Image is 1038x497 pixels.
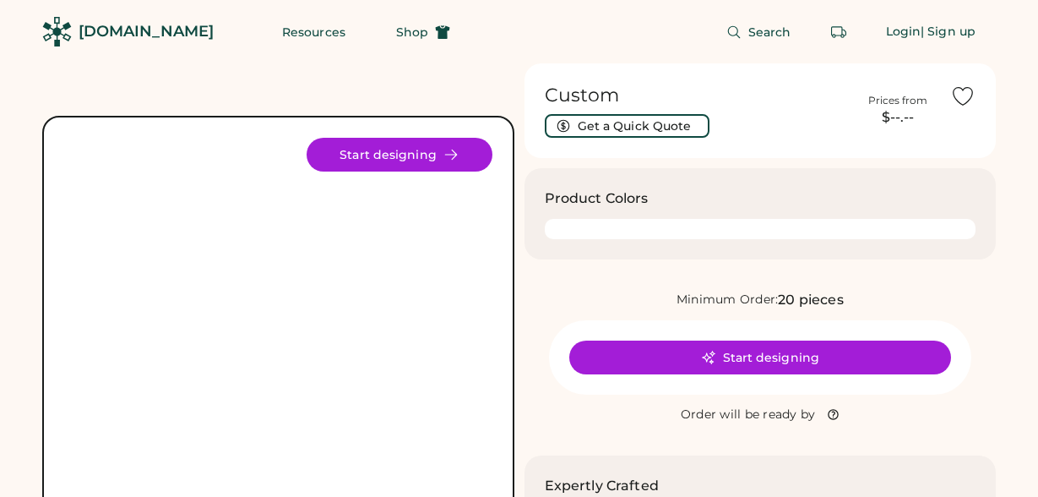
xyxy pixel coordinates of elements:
span: Shop [396,26,428,38]
button: Resources [262,15,366,49]
div: [DOMAIN_NAME] [79,21,214,42]
button: Start designing [569,341,951,374]
div: Minimum Order: [677,292,779,309]
div: Prices from [868,94,927,107]
button: Shop [376,15,470,49]
div: Login [886,24,921,41]
div: 20 pieces [778,290,843,310]
img: Rendered Logo - Screens [42,17,72,46]
div: | Sign up [921,24,976,41]
button: Get a Quick Quote [545,114,709,138]
button: Search [706,15,812,49]
h3: Product Colors [545,188,649,209]
button: Retrieve an order [822,15,856,49]
span: Search [748,26,791,38]
h2: Expertly Crafted [545,476,659,496]
button: Start designing [307,138,492,172]
div: Order will be ready by [681,407,816,423]
div: $--.-- [856,107,940,128]
h1: Custom [545,84,846,107]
